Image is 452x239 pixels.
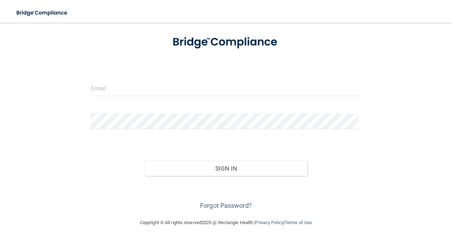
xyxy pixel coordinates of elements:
img: bridge_compliance_login_screen.278c3ca4.svg [11,6,74,20]
iframe: Drift Widget Chat Controller [329,189,443,217]
a: Forgot Password? [200,202,252,209]
input: Email [91,80,362,96]
a: Terms of Use [285,220,312,225]
div: Copyright © All rights reserved 2025 @ Rectangle Health | | [96,211,356,234]
img: bridge_compliance_login_screen.278c3ca4.svg [161,28,291,57]
button: Sign In [145,161,307,176]
a: Privacy Policy [255,220,283,225]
